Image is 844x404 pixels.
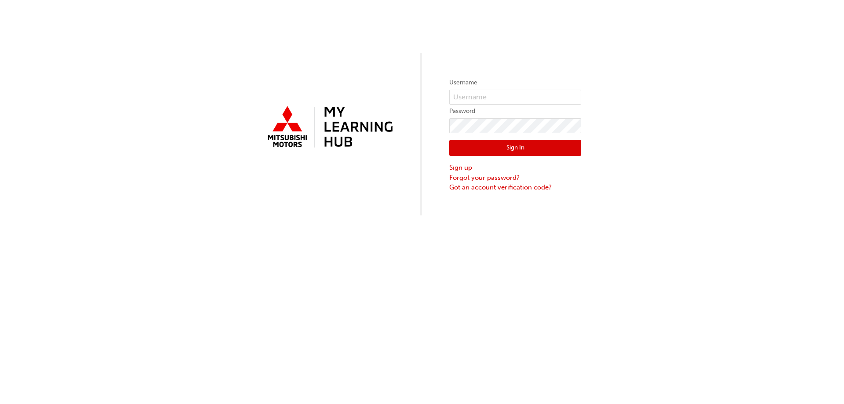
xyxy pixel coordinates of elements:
a: Forgot your password? [449,173,581,183]
label: Username [449,77,581,88]
input: Username [449,90,581,105]
label: Password [449,106,581,116]
a: Sign up [449,163,581,173]
a: Got an account verification code? [449,182,581,193]
button: Sign In [449,140,581,157]
img: mmal [263,102,395,153]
